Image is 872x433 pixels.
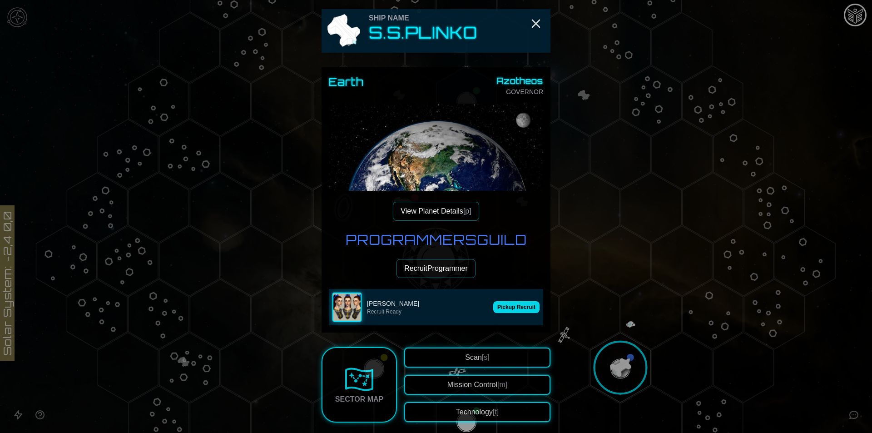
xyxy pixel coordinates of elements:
[322,347,397,423] a: Sector Map
[493,301,540,313] button: Pickup Recruit
[497,381,507,388] span: [m]
[335,394,383,405] div: Sector Map
[325,13,362,49] img: Ship Icon
[465,353,489,361] span: Scan
[393,202,479,221] button: View Planet Details[p]
[497,75,543,96] div: GOVERNOR
[404,402,550,422] button: Technology[t]
[369,13,477,24] div: Ship Name
[346,232,527,248] h3: Programmers Guild
[463,207,471,215] span: [p]
[367,308,488,315] p: Recruit Ready
[329,75,364,89] h3: Earth
[404,375,550,395] button: Mission Control[m]
[369,24,477,42] h2: S.S.Plinko
[497,75,543,87] span: Azotheos
[404,348,550,368] button: Scan[s]
[529,16,543,31] button: Close
[329,104,543,318] img: Earth
[493,408,499,416] span: [t]
[482,353,490,361] span: [s]
[367,299,488,308] p: [PERSON_NAME]
[333,294,361,321] img: Sorcha Connelly
[345,365,374,394] img: Sector
[396,259,476,278] button: RecruitProgrammer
